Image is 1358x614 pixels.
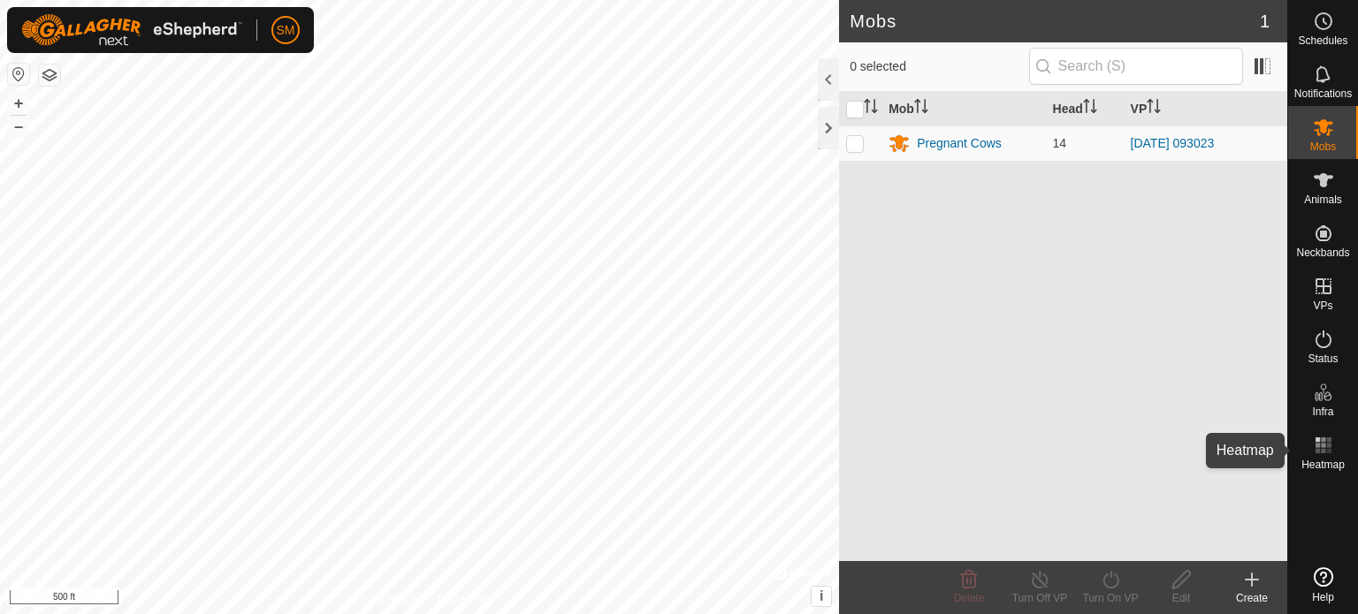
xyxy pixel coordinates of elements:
p-sorticon: Activate to sort [914,102,928,116]
button: + [8,93,29,114]
div: Create [1217,590,1287,606]
h2: Mobs [850,11,1260,32]
span: VPs [1313,300,1332,311]
p-sorticon: Activate to sort [1083,102,1097,116]
span: Infra [1312,406,1333,417]
span: Heatmap [1301,459,1345,470]
span: Schedules [1298,35,1347,46]
th: VP [1124,92,1287,126]
div: Turn Off VP [1004,590,1075,606]
a: Privacy Policy [350,591,416,607]
th: Mob [881,92,1045,126]
button: Map Layers [39,64,60,86]
a: Help [1288,560,1358,610]
span: Delete [954,592,985,604]
span: i [820,588,823,603]
span: 14 [1053,136,1067,150]
span: Help [1312,592,1334,603]
span: SM [277,21,295,40]
div: Turn On VP [1075,590,1146,606]
span: 0 selected [850,57,1028,76]
th: Head [1046,92,1124,126]
button: i [812,587,831,606]
span: Neckbands [1296,247,1349,258]
input: Search (S) [1029,48,1243,85]
button: Reset Map [8,64,29,85]
div: Edit [1146,590,1217,606]
span: Animals [1304,194,1342,205]
img: Gallagher Logo [21,14,242,46]
a: Contact Us [437,591,489,607]
div: Pregnant Cows [917,134,1002,153]
span: Notifications [1294,88,1352,99]
span: Status [1308,353,1338,364]
p-sorticon: Activate to sort [1147,102,1161,116]
p-sorticon: Activate to sort [864,102,878,116]
span: 1 [1260,8,1270,34]
a: [DATE] 093023 [1131,136,1215,150]
button: – [8,116,29,137]
span: Mobs [1310,141,1336,152]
